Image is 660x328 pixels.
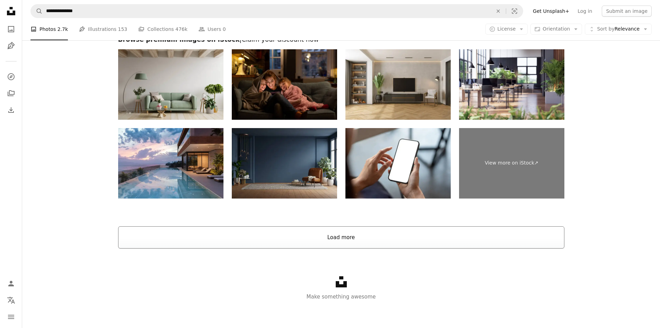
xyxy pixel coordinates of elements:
[345,49,451,120] img: Living Room Interior With Lcd Tv Set, Potted Plant, Armchair And Decorations
[138,18,187,40] a: Collections 476k
[459,49,564,120] img: Modern industrial loft style office interior decorated with green nature 3d render
[4,22,18,36] a: Photos
[199,18,226,40] a: Users 0
[602,6,652,17] button: Submit an image
[118,226,564,249] button: Load more
[4,103,18,117] a: Download History
[485,24,528,35] button: License
[4,39,18,53] a: Illustrations
[498,26,516,32] span: License
[4,277,18,291] a: Log in / Sign up
[597,26,640,33] span: Relevance
[345,128,451,199] img: Close-up of a businessman hand holding a smartphone white screen is blank the background is blurr...
[459,128,564,199] a: View more on iStock↗
[118,25,127,33] span: 153
[529,6,573,17] a: Get Unsplash+
[4,86,18,100] a: Collections
[4,293,18,307] button: Language
[597,26,614,32] span: Sort by
[223,25,226,33] span: 0
[30,4,523,18] form: Find visuals sitewide
[491,5,506,18] button: Clear
[118,49,223,120] img: Green sofa in modern apartment interior with empty wall and wooden table.
[543,26,570,32] span: Orientation
[232,128,337,199] img: Modern interior of living room with leather armchair on wood flooring and dark blue wall
[585,24,652,35] button: Sort byRelevance
[175,25,187,33] span: 476k
[530,24,582,35] button: Orientation
[118,128,223,199] img: Luxury Tropical Pool Villa At Dusk
[232,49,337,120] img: Cosy Evenings on the Sofa
[22,293,660,301] p: Make something awesome
[4,4,18,19] a: Home — Unsplash
[31,5,43,18] button: Search Unsplash
[506,5,523,18] button: Visual search
[4,310,18,324] button: Menu
[79,18,127,40] a: Illustrations 153
[4,70,18,84] a: Explore
[573,6,596,17] a: Log in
